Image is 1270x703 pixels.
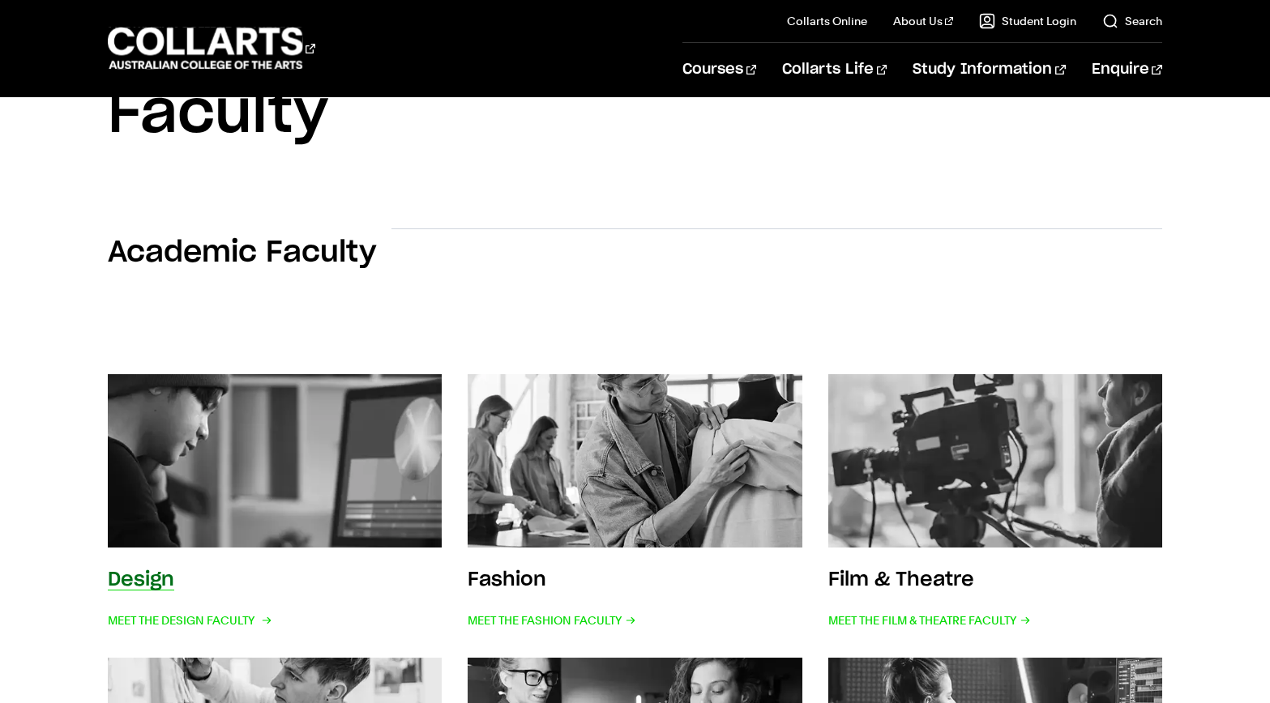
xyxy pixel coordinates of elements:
[108,609,269,632] span: Meet the Design Faculty
[913,43,1065,96] a: Study Information
[1092,43,1162,96] a: Enquire
[108,25,315,71] div: Go to homepage
[108,78,1162,151] h1: Faculty
[782,43,887,96] a: Collarts Life
[468,609,636,632] span: Meet the Fashion Faculty
[893,13,953,29] a: About Us
[108,235,376,271] h2: Academic Faculty
[468,374,802,632] a: Fashion Meet the Fashion Faculty
[468,570,546,590] h3: Fashion
[828,609,1031,632] span: Meet the Film & Theatre Faculty
[828,374,1162,632] a: Film & Theatre Meet the Film & Theatre Faculty
[828,570,974,590] h3: Film & Theatre
[1102,13,1162,29] a: Search
[108,374,442,632] a: Design Meet the Design Faculty
[108,570,174,590] h3: Design
[682,43,756,96] a: Courses
[787,13,867,29] a: Collarts Online
[979,13,1076,29] a: Student Login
